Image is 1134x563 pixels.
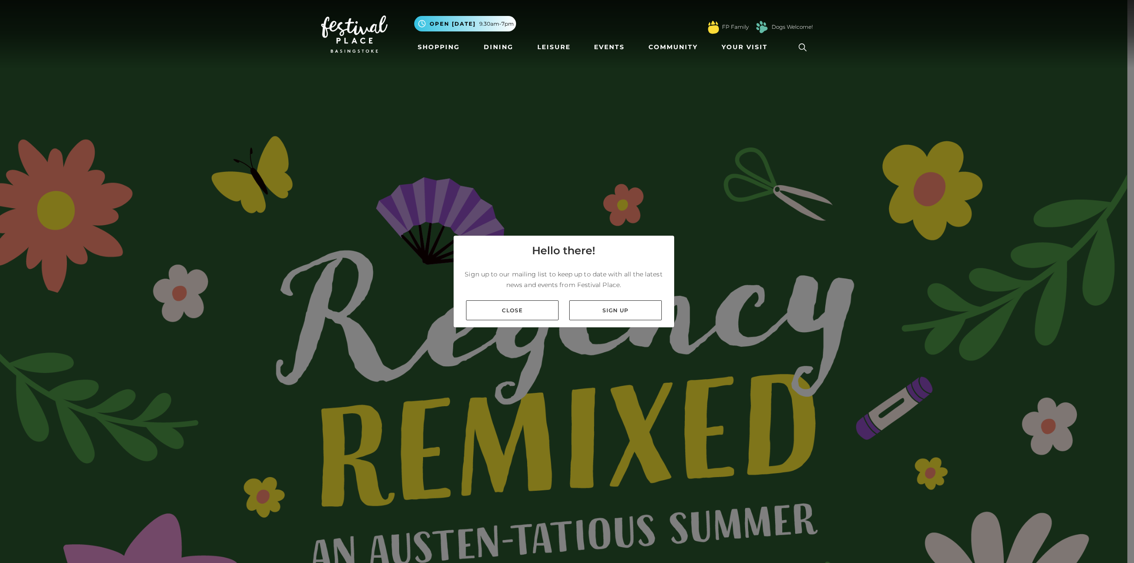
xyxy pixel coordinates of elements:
span: 9.30am-7pm [479,20,514,28]
a: Dining [480,39,517,55]
button: Open [DATE] 9.30am-7pm [414,16,516,31]
h4: Hello there! [532,243,595,259]
span: Open [DATE] [430,20,476,28]
a: Close [466,300,559,320]
a: Community [645,39,701,55]
p: Sign up to our mailing list to keep up to date with all the latest news and events from Festival ... [461,269,667,290]
a: Leisure [534,39,574,55]
span: Your Visit [722,43,768,52]
a: Shopping [414,39,463,55]
a: Events [590,39,628,55]
a: Dogs Welcome! [772,23,813,31]
a: Sign up [569,300,662,320]
a: FP Family [722,23,749,31]
a: Your Visit [718,39,776,55]
img: Festival Place Logo [321,16,388,53]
